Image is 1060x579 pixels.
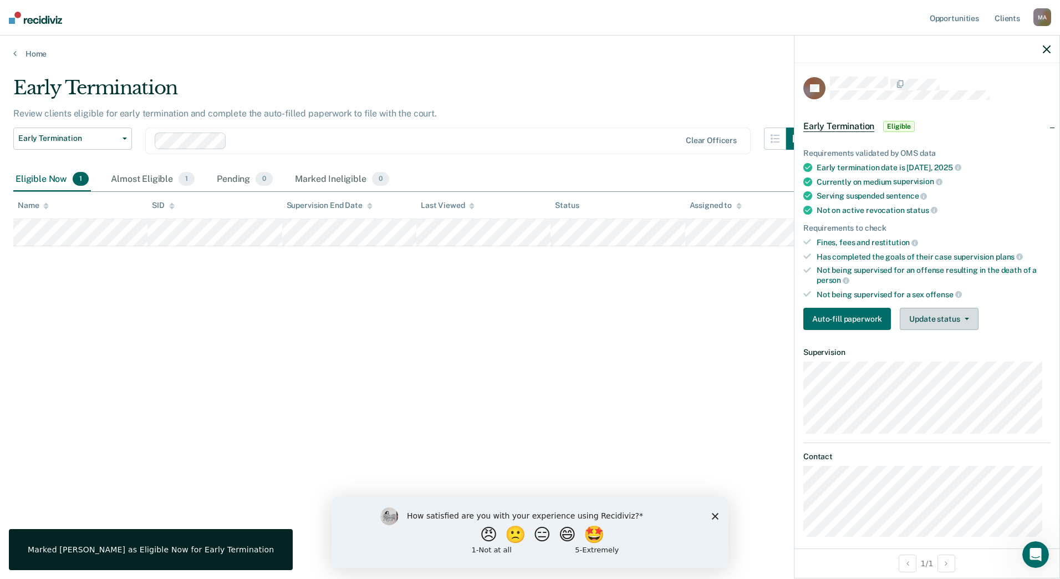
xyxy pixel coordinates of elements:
[28,545,274,555] div: Marked [PERSON_NAME] as Eligible Now for Early Termination
[1033,8,1051,26] div: M A
[803,308,895,330] a: Navigate to form link
[372,172,389,186] span: 0
[332,496,728,568] iframe: Survey by Kim from Recidiviz
[555,201,579,210] div: Status
[899,555,916,572] button: Previous Opportunity
[13,167,91,192] div: Eligible Now
[817,205,1051,215] div: Not on active revocation
[926,290,962,299] span: offense
[886,191,927,200] span: sentence
[803,224,1051,233] div: Requirements to check
[817,252,1051,262] div: Has completed the goals of their case supervision
[794,548,1059,578] div: 1 / 1
[883,121,915,132] span: Eligible
[803,121,874,132] span: Early Termination
[900,308,978,330] button: Update status
[152,201,175,210] div: SID
[13,108,437,119] p: Review clients eligible for early termination and complete the auto-filled paperwork to file with...
[18,201,49,210] div: Name
[817,289,1051,299] div: Not being supervised for a sex
[287,201,373,210] div: Supervision End Date
[421,201,475,210] div: Last Viewed
[803,452,1051,461] dt: Contact
[817,177,1051,187] div: Currently on medium
[215,167,275,192] div: Pending
[817,266,1051,285] div: Not being supervised for an offense resulting in the death of a
[256,172,273,186] span: 0
[1022,541,1049,568] iframe: Intercom live chat
[18,134,118,143] span: Early Termination
[794,109,1059,144] div: Early TerminationEligible
[996,252,1023,261] span: plans
[9,12,62,24] img: Recidiviz
[937,555,955,572] button: Next Opportunity
[690,201,742,210] div: Assigned to
[803,348,1051,357] dt: Supervision
[13,49,1047,59] a: Home
[686,136,737,145] div: Clear officers
[817,162,1051,172] div: Early termination date is [DATE],
[817,276,849,285] span: person
[73,172,89,186] span: 1
[893,177,942,186] span: supervision
[109,167,197,192] div: Almost Eligible
[179,172,195,186] span: 1
[803,149,1051,158] div: Requirements validated by OMS data
[803,308,891,330] button: Auto-fill paperwork
[906,206,937,215] span: status
[817,191,1051,201] div: Serving suspended
[817,237,1051,247] div: Fines, fees and
[13,77,808,108] div: Early Termination
[293,167,391,192] div: Marked Ineligible
[934,163,961,172] span: 2025
[872,238,918,247] span: restitution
